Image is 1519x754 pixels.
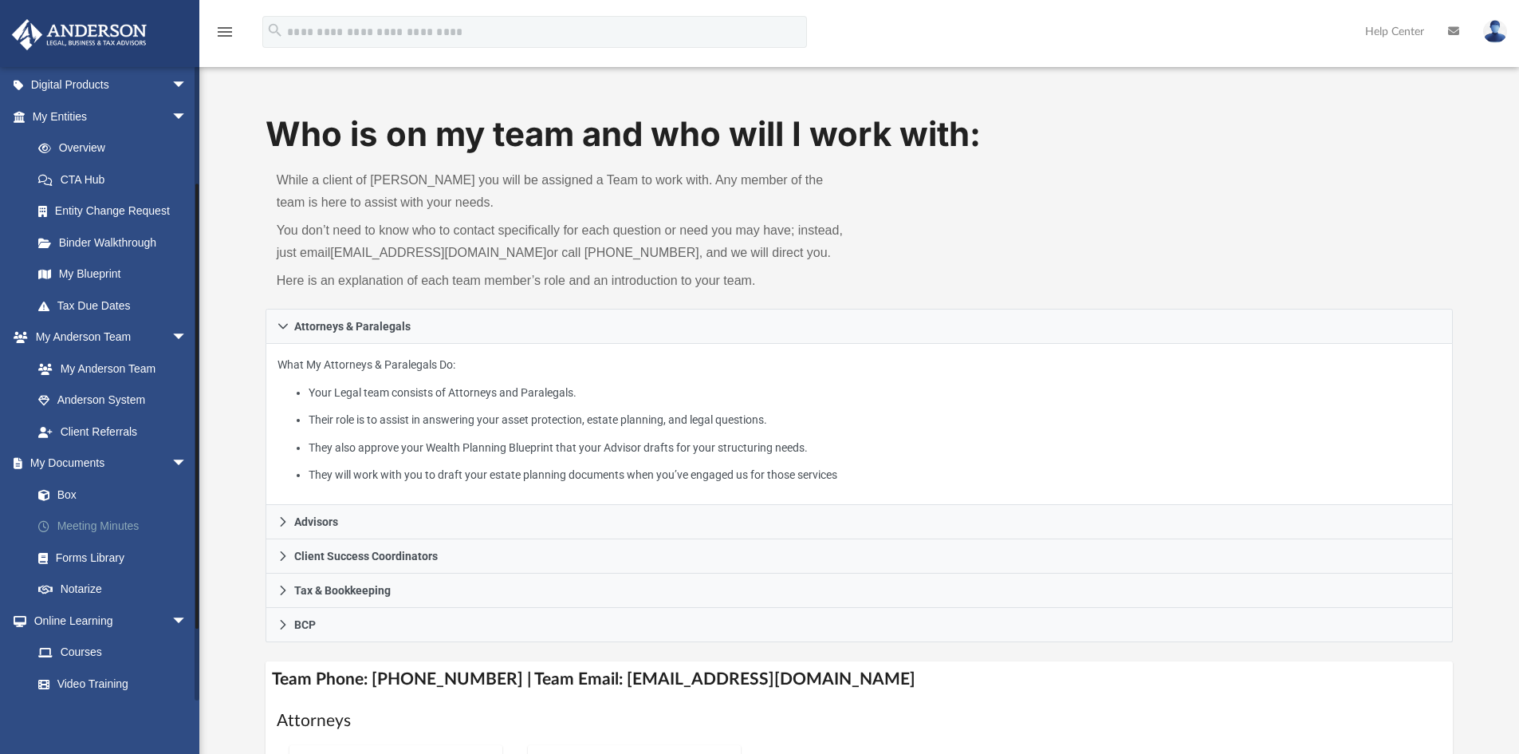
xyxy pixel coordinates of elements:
p: Here is an explanation of each team member’s role and an introduction to your team. [277,270,848,292]
a: My Blueprint [22,259,203,290]
a: Box [22,479,203,511]
li: Your Legal team consists of Attorneys and Paralegals. [309,383,1441,403]
a: menu [215,30,234,41]
a: My Anderson Teamarrow_drop_down [11,322,203,353]
img: User Pic [1483,20,1507,43]
a: [EMAIL_ADDRESS][DOMAIN_NAME] [330,246,546,259]
a: My Anderson Team [22,353,195,385]
span: Client Success Coordinators [294,551,438,562]
a: Meeting Minutes [22,511,211,543]
h1: Attorneys [277,709,1442,732]
div: Attorneys & Paralegals [266,344,1454,506]
span: arrow_drop_down [171,101,203,133]
span: arrow_drop_down [171,605,203,638]
a: Advisors [266,505,1454,539]
p: You don’t need to know who to contact specifically for each question or need you may have; instea... [277,219,848,264]
a: Entity Change Request [22,195,211,227]
li: Their role is to assist in answering your asset protection, estate planning, and legal questions. [309,410,1441,430]
a: Binder Walkthrough [22,227,211,259]
a: Client Referrals [22,416,203,448]
a: Video Training [22,668,195,700]
span: Tax & Bookkeeping [294,585,391,596]
li: They will work with you to draft your estate planning documents when you’ve engaged us for those ... [309,465,1441,485]
a: Resources [22,700,203,732]
span: Advisors [294,516,338,527]
span: arrow_drop_down [171,448,203,480]
a: My Documentsarrow_drop_down [11,448,211,480]
a: Online Learningarrow_drop_down [11,605,203,637]
i: search [266,22,284,39]
span: arrow_drop_down [171,322,203,354]
li: They also approve your Wealth Planning Blueprint that your Advisor drafts for your structuring ne... [309,438,1441,458]
a: Forms Library [22,542,203,574]
a: Anderson System [22,385,203,416]
a: Notarize [22,574,211,606]
a: Overview [22,132,211,164]
span: Attorneys & Paralegals [294,321,411,332]
i: menu [215,22,234,41]
a: Client Success Coordinators [266,539,1454,574]
a: Tax & Bookkeeping [266,574,1454,608]
a: BCP [266,608,1454,642]
p: While a client of [PERSON_NAME] you will be assigned a Team to work with. Any member of the team ... [277,169,848,214]
a: My Entitiesarrow_drop_down [11,101,211,132]
a: Attorneys & Paralegals [266,309,1454,344]
p: What My Attorneys & Paralegals Do: [277,355,1442,485]
a: Digital Productsarrow_drop_down [11,69,211,101]
a: CTA Hub [22,164,211,195]
a: Tax Due Dates [22,290,211,322]
h1: Who is on my team and who will I work with: [266,111,1454,158]
a: Courses [22,637,203,669]
h4: Team Phone: [PHONE_NUMBER] | Team Email: [EMAIL_ADDRESS][DOMAIN_NAME] [266,661,1454,697]
span: arrow_drop_down [171,69,203,102]
span: BCP [294,619,316,630]
img: Anderson Advisors Platinum Portal [7,19,152,50]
